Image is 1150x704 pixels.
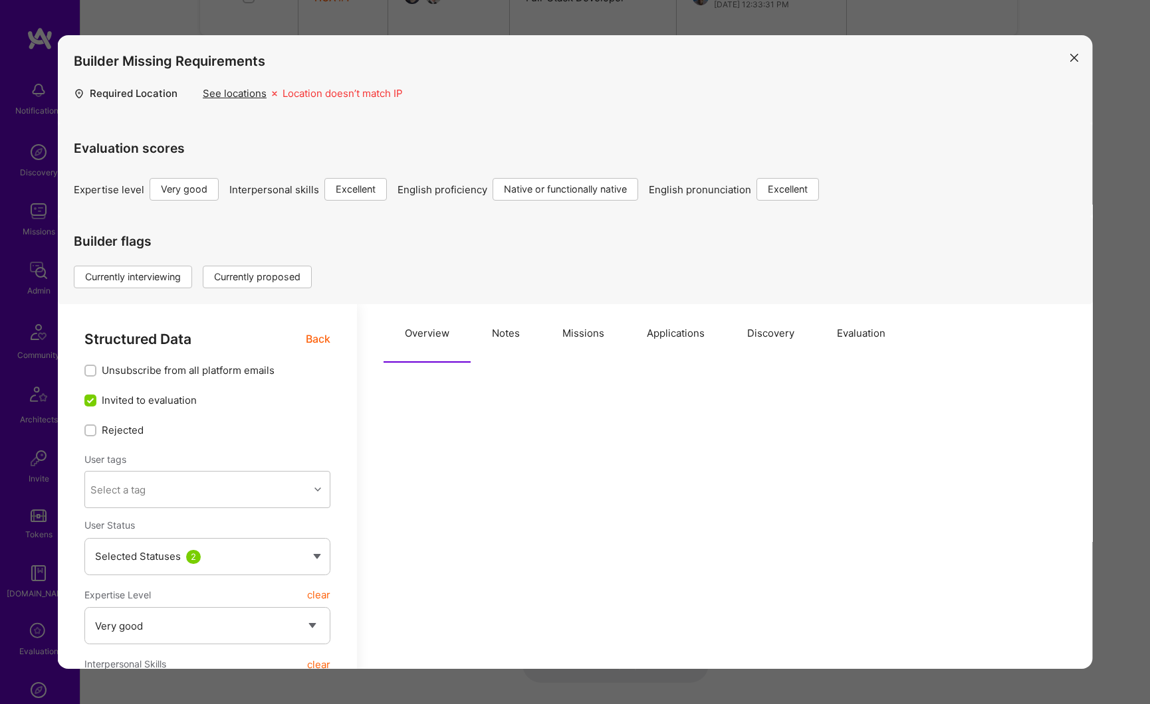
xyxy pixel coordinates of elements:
span: Unsubscribe from all platform emails [102,364,275,378]
h4: Builder flags [74,234,322,249]
span: English pronunciation [649,183,751,197]
div: Required Location [90,86,203,108]
div: modal [58,35,1093,669]
div: Currently interviewing [74,266,192,288]
div: Excellent [324,178,387,201]
span: Invited to evaluation [102,394,197,408]
div: Native or functionally native [493,178,638,201]
button: Overview [384,304,471,363]
label: User tags [84,454,126,466]
h4: Evaluation scores [74,141,1077,156]
span: Selected Statuses [95,550,181,563]
span: Back [306,331,330,347]
div: Select a tag [90,483,145,497]
div: Excellent [756,178,819,201]
button: clear [307,652,330,676]
span: Expertise Level [84,583,151,607]
button: Applications [626,304,726,363]
div: Currently proposed [203,266,312,288]
span: English proficiency [398,183,487,197]
span: Expertise level [74,183,144,197]
button: Discovery [726,304,816,363]
div: Location doesn’t match IP [283,86,403,108]
h4: Builder Missing Requirements [74,53,265,69]
div: See locations [203,86,267,100]
i: icon Chevron [314,487,321,493]
span: Rejected [102,424,144,438]
span: Interpersonal Skills [84,652,166,676]
button: Notes [471,304,541,363]
button: Evaluation [816,304,907,363]
i: icon Close [1070,54,1078,62]
i: icon Location [74,86,84,102]
span: Structured Data [84,331,191,347]
img: caret [313,554,321,559]
button: Missions [541,304,626,363]
i: icon Missing [272,86,277,102]
span: User Status [84,520,135,531]
button: clear [307,583,330,607]
div: 2 [186,550,201,564]
span: Interpersonal skills [229,183,319,197]
div: Very good [150,178,219,201]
